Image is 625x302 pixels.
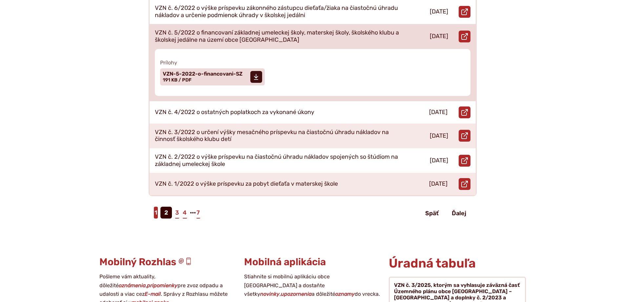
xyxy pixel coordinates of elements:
strong: upozornenia [281,291,312,297]
a: Ďalej [447,207,471,219]
span: VZN-5-2022-o-financovani-SZ [163,71,242,77]
a: VZN-5-2022-o-financovani-SZ 191 KB / PDF [160,68,265,85]
span: Prílohy [160,59,465,66]
p: VZN č. 3/2022 o určení výšky mesačného príspevku na čiastočnú úhradu nákladov na činnosť školskéh... [155,129,399,143]
a: Späť [420,207,444,219]
p: VZN č. 5/2022 o financovaní základnej umeleckej školy, materskej školy, školského klubu a školske... [155,29,399,43]
p: [DATE] [430,8,448,15]
span: 191 KB / PDF [163,77,192,83]
a: 7 [196,207,200,219]
p: VZN č. 6/2022 o výške príspevku zákonného zástupcu dieťaťa/žiaka na čiastočnú úhradu nákladov a u... [155,5,399,19]
strong: novinky [260,291,280,297]
p: [DATE] [430,132,448,140]
strong: oznamy [335,291,355,297]
strong: E-mail [145,291,161,297]
p: [DATE] [429,109,448,116]
p: VZN č. 1/2022 o výške príspevku za pobyt dieťaťa v materskej škole [155,180,338,188]
span: ··· [190,207,196,219]
h2: Úradná tabuľa [389,257,526,270]
a: 3 [175,207,179,219]
strong: pripomienky [147,282,177,289]
span: Ďalej [452,210,466,217]
p: VZN č. 4/2022 o ostatných poplatkoch za vykonané úkony [155,109,314,116]
span: 2 [160,207,172,219]
p: VZN č. 2/2022 o výške príspevku na čiastočnú úhradu nákladov spojených so štúdiom na základnej um... [155,153,399,168]
strong: oznámenia [119,282,146,289]
a: 4 [182,207,187,219]
p: [DATE] [430,157,448,164]
span: Späť [425,210,439,217]
a: 1 [154,207,158,219]
h3: Mobilný Rozhlas [99,257,236,267]
p: [DATE] [430,33,448,40]
h3: Mobilná aplikácia [244,257,381,267]
p: [DATE] [429,180,448,188]
p: Stiahnite si mobilnú aplikáciu obce [GEOGRAPHIC_DATA] a dostaňte všetky , a dôležité do vrecka. [244,272,381,298]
